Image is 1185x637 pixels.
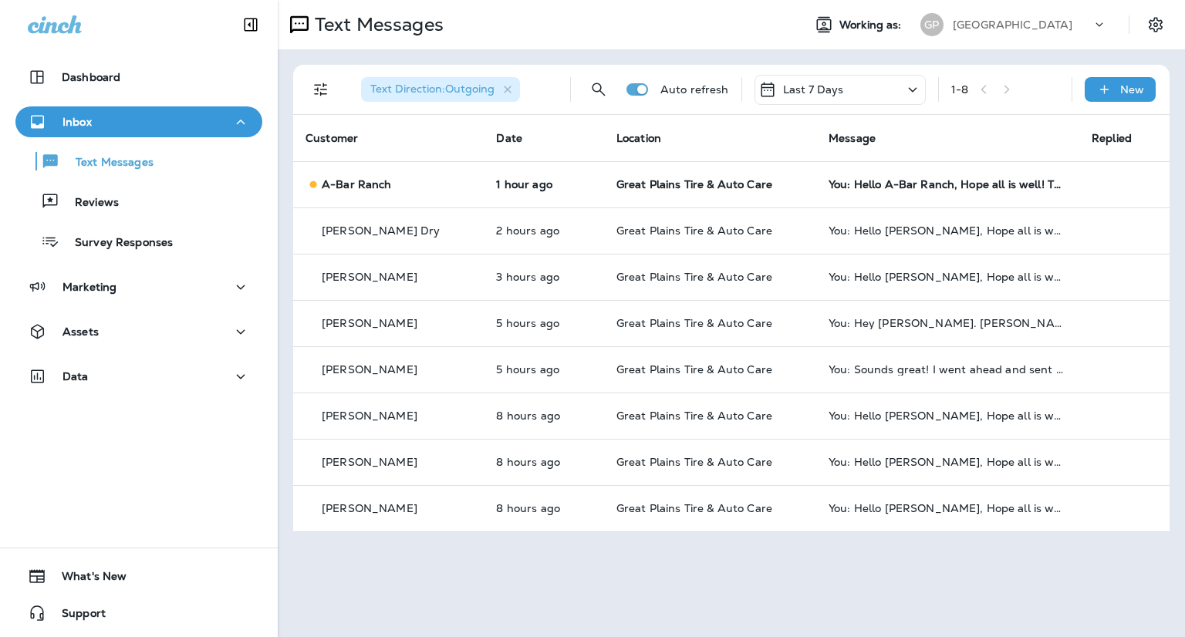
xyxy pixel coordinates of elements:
button: Text Messages [15,145,262,177]
button: Settings [1142,11,1170,39]
span: Great Plains Tire & Auto Care [616,177,772,191]
p: Data [62,370,89,383]
p: [PERSON_NAME] [322,271,417,283]
span: Great Plains Tire & Auto Care [616,409,772,423]
p: Reviews [59,196,119,211]
p: Assets [62,325,99,338]
p: [PERSON_NAME] [322,456,417,468]
p: [PERSON_NAME] [322,363,417,376]
p: Marketing [62,281,116,293]
span: Location [616,131,661,145]
button: Collapse Sidebar [229,9,272,40]
button: Data [15,361,262,392]
div: You: Sounds great! I went ahead and sent that invoice to you. Thank you! [829,363,1067,376]
button: Dashboard [15,62,262,93]
span: Great Plains Tire & Auto Care [616,316,772,330]
p: Sep 16, 2025 11:46 AM [496,317,592,329]
p: Last 7 Days [783,83,844,96]
span: Great Plains Tire & Auto Care [616,362,772,376]
p: Text Messages [309,13,444,36]
button: Inbox [15,106,262,137]
p: [PERSON_NAME] Dry [322,224,440,237]
button: Reviews [15,185,262,217]
span: Customer [306,131,358,145]
p: Sep 16, 2025 08:05 AM [496,456,592,468]
span: Support [46,607,106,625]
p: Sep 16, 2025 01:30 PM [496,271,592,283]
button: Assets [15,316,262,347]
span: What's New [46,570,127,588]
span: Great Plains Tire & Auto Care [616,501,772,515]
button: Filters [306,74,336,105]
p: Text Messages [60,156,154,170]
span: Message [829,131,876,145]
button: Survey Responses [15,225,262,258]
p: Sep 16, 2025 02:41 PM [496,224,592,237]
span: Date [496,131,522,145]
button: Search Messages [583,74,614,105]
p: [PERSON_NAME] [322,317,417,329]
span: Text Direction : Outgoing [370,82,495,96]
div: You: Hello A-Bar Ranch, Hope all is well! This is Justin from Great Plains Tire & Auto Care. I wa... [829,178,1067,190]
p: Sep 16, 2025 08:05 AM [496,410,592,422]
p: Dashboard [62,71,120,83]
div: Text Direction:Outgoing [361,77,520,102]
span: Working as: [839,19,905,32]
div: You: Hello Tim, Hope all is well! This is Justin from Great Plains Tire & Auto Care. I wanted to ... [829,502,1067,514]
p: A-Bar Ranch [322,178,392,190]
button: What's New [15,561,262,591]
p: Survey Responses [59,236,173,251]
p: Inbox [62,116,92,128]
div: You: Hello Mike, Hope all is well! This is Justin from Great Plains Tire & Auto Care. I wanted to... [829,410,1067,422]
span: Replied [1092,131,1132,145]
div: You: Hello Tony, Hope all is well! This is Justin from Great Plains Tire & Auto Care. I wanted to... [829,271,1067,283]
button: Marketing [15,271,262,302]
p: [PERSON_NAME] [322,502,417,514]
button: Support [15,598,262,629]
span: Great Plains Tire & Auto Care [616,455,772,469]
p: [GEOGRAPHIC_DATA] [953,19,1072,31]
span: Great Plains Tire & Auto Care [616,224,772,238]
p: Sep 16, 2025 08:05 AM [496,502,592,514]
div: 1 - 8 [951,83,968,96]
p: Sep 16, 2025 03:35 PM [496,178,592,190]
p: [PERSON_NAME] [322,410,417,422]
p: Auto refresh [660,83,729,96]
p: New [1120,83,1144,96]
div: You: Hey Merrit. Justin over at Great Plains. The Ram 2500 with the ball joint replacement is rea... [829,317,1067,329]
div: You: Hello Byran, Hope all is well! This is from . I wanted to reach out to thank you for your re... [829,224,1067,237]
div: GP [920,13,944,36]
span: Great Plains Tire & Auto Care [616,270,772,284]
div: You: Hello Johnny, Hope all is well! This is Justin from Great Plains Tire & Auto Care. I wanted ... [829,456,1067,468]
p: Sep 16, 2025 11:18 AM [496,363,592,376]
